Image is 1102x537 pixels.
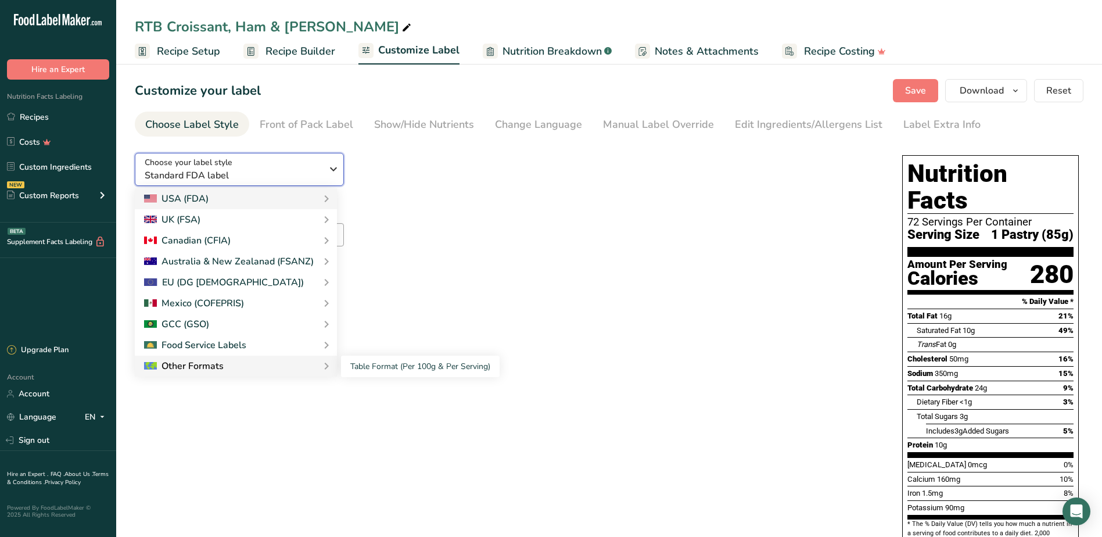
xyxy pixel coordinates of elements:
div: Manual Label Override [603,117,714,133]
span: Total Fat [907,312,938,320]
span: Choose your label style [145,156,232,169]
span: 160mg [937,475,960,484]
span: 21% [1058,312,1074,320]
div: Show/Hide Nutrients [374,117,474,133]
span: 1 Pastry (85g) [991,228,1074,242]
span: 1.5mg [922,489,943,497]
span: Includes Added Sugars [926,427,1009,435]
div: USA (FDA) [144,192,209,206]
span: 3g [954,427,963,435]
div: RTB Croissant, Ham & [PERSON_NAME] [135,16,414,37]
a: FAQ . [51,470,64,478]
span: Recipe Setup [157,44,220,59]
h1: Nutrition Facts [907,160,1074,214]
span: Save [905,84,926,98]
div: Custom Reports [7,189,79,202]
a: Recipe Builder [243,38,335,65]
span: <1g [960,398,972,406]
span: Cholesterol [907,355,947,363]
img: 2Q== [144,320,157,328]
div: Upgrade Plan [7,345,69,356]
a: Table Format (Per 100g & Per Serving) [341,356,500,377]
span: Dietary Fiber [917,398,958,406]
div: Open Intercom Messenger [1062,497,1090,525]
div: Powered By FoodLabelMaker © 2025 All Rights Reserved [7,504,109,518]
section: % Daily Value * [907,295,1074,309]
span: 5% [1063,427,1074,435]
span: 16g [939,312,952,320]
span: 50mg [949,355,968,363]
a: Hire an Expert . [7,470,48,478]
span: 49% [1058,326,1074,335]
div: NEW [7,181,24,188]
button: Choose your label style Standard FDA label [135,153,344,186]
div: Choose Label Style [145,117,239,133]
span: Iron [907,489,920,497]
span: Recipe Builder [265,44,335,59]
span: Reset [1046,84,1071,98]
a: Language [7,407,56,427]
div: Food Service Labels [144,338,246,352]
a: Recipe Setup [135,38,220,65]
span: Fat [917,340,946,349]
span: 10% [1060,475,1074,484]
div: UK (FSA) [144,213,200,227]
a: Customize Label [358,37,460,65]
span: Download [960,84,1004,98]
div: 72 Servings Per Container [907,216,1074,228]
div: GCC (GSO) [144,317,209,331]
a: Nutrition Breakdown [483,38,612,65]
a: Privacy Policy [45,478,81,486]
span: 3% [1063,398,1074,406]
span: 10g [963,326,975,335]
span: 9% [1063,384,1074,392]
div: Australia & New Zealanad (FSANZ) [144,255,314,268]
a: Terms & Conditions . [7,470,109,486]
span: 350mg [935,369,958,378]
span: 3g [960,412,968,421]
h1: Customize your label [135,81,261,101]
div: Label Extra Info [903,117,981,133]
span: Protein [907,441,933,449]
div: Front of Pack Label [260,117,353,133]
div: Canadian (CFIA) [144,234,231,248]
button: Reset [1034,79,1083,102]
span: Customize Label [378,42,460,58]
span: 24g [975,384,987,392]
div: EU (DG [DEMOGRAPHIC_DATA]) [144,275,304,289]
div: Edit Ingredients/Allergens List [735,117,882,133]
span: Calcium [907,475,935,484]
span: 15% [1058,369,1074,378]
span: 8% [1064,489,1074,497]
a: About Us . [64,470,92,478]
span: Total Carbohydrate [907,384,973,392]
a: Notes & Attachments [635,38,759,65]
span: Standard FDA label [145,169,322,182]
button: Download [945,79,1027,102]
div: Mexico (COFEPRIS) [144,296,244,310]
span: Notes & Attachments [655,44,759,59]
a: Recipe Costing [782,38,886,65]
span: 90mg [945,503,964,512]
i: Trans [917,340,936,349]
div: EN [85,410,109,424]
div: Other Formats [144,359,224,373]
span: 16% [1058,355,1074,363]
div: Calories [907,270,1007,287]
div: 280 [1030,259,1074,290]
div: Change Language [495,117,582,133]
span: Serving Size [907,228,979,242]
span: Saturated Fat [917,326,961,335]
span: 0mcg [968,460,987,469]
button: Save [893,79,938,102]
button: Hire an Expert [7,59,109,80]
div: BETA [8,228,26,235]
span: 0g [948,340,956,349]
span: Sodium [907,369,933,378]
span: Recipe Costing [804,44,875,59]
div: Amount Per Serving [907,259,1007,270]
span: Nutrition Breakdown [502,44,602,59]
span: Total Sugars [917,412,958,421]
span: 0% [1064,460,1074,469]
span: [MEDICAL_DATA] [907,460,966,469]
